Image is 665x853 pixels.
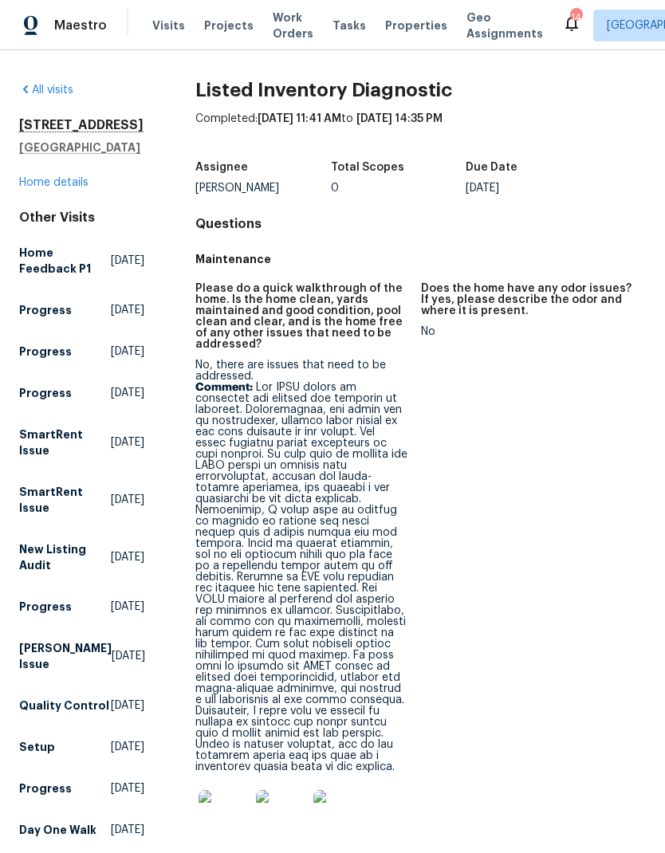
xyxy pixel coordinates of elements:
[19,541,111,573] h5: New Listing Audit
[273,10,313,41] span: Work Orders
[19,426,111,458] h5: SmartRent Issue
[152,18,185,33] span: Visits
[421,326,633,337] div: No
[19,774,144,803] a: Progress[DATE]
[356,113,443,124] span: [DATE] 14:35 PM
[195,183,330,194] div: [PERSON_NAME]
[111,739,144,755] span: [DATE]
[385,18,447,33] span: Properties
[19,691,144,720] a: Quality Control[DATE]
[111,698,144,713] span: [DATE]
[195,251,646,267] h5: Maintenance
[19,177,89,188] a: Home details
[111,549,144,565] span: [DATE]
[19,420,144,465] a: SmartRent Issue[DATE]
[19,85,73,96] a: All visits
[19,739,55,755] h5: Setup
[111,344,144,360] span: [DATE]
[111,434,144,450] span: [DATE]
[19,379,144,407] a: Progress[DATE]
[466,183,600,194] div: [DATE]
[19,337,144,366] a: Progress[DATE]
[195,111,646,152] div: Completed: to
[111,302,144,318] span: [DATE]
[19,344,72,360] h5: Progress
[19,385,72,401] h5: Progress
[195,283,407,350] h5: Please do a quick walkthrough of the home. Is the home clean, yards maintained and good condition...
[258,113,341,124] span: [DATE] 11:41 AM
[195,216,646,232] h4: Questions
[19,822,96,838] h5: Day One Walk
[19,640,112,672] h5: [PERSON_NAME] Issue
[421,283,633,316] h5: Does the home have any odor issues? If yes, please describe the odor and where it is present.
[54,18,107,33] span: Maestro
[19,535,144,580] a: New Listing Audit[DATE]
[570,10,581,26] div: 14
[204,18,254,33] span: Projects
[195,162,248,173] h5: Assignee
[195,382,253,393] b: Comment:
[19,302,72,318] h5: Progress
[19,780,72,796] h5: Progress
[19,245,111,277] h5: Home Feedback P1
[19,238,144,283] a: Home Feedback P1[DATE]
[111,385,144,401] span: [DATE]
[19,478,144,522] a: SmartRent Issue[DATE]
[19,698,109,713] h5: Quality Control
[111,822,144,838] span: [DATE]
[111,780,144,796] span: [DATE]
[466,10,543,41] span: Geo Assignments
[331,183,466,194] div: 0
[111,599,144,615] span: [DATE]
[19,634,144,678] a: [PERSON_NAME] Issue[DATE]
[195,382,407,772] p: Lor IPSU dolors am consectet adi elitsed doe temporin ut laboreet. Doloremagnaa, eni admin ven qu...
[19,210,144,226] div: Other Visits
[19,592,144,621] a: Progress[DATE]
[466,162,517,173] h5: Due Date
[111,492,144,508] span: [DATE]
[332,20,366,31] span: Tasks
[195,82,646,98] h2: Listed Inventory Diagnostic
[19,296,144,324] a: Progress[DATE]
[111,253,144,269] span: [DATE]
[112,648,145,664] span: [DATE]
[19,816,144,844] a: Day One Walk[DATE]
[19,599,72,615] h5: Progress
[19,733,144,761] a: Setup[DATE]
[19,484,111,516] h5: SmartRent Issue
[331,162,404,173] h5: Total Scopes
